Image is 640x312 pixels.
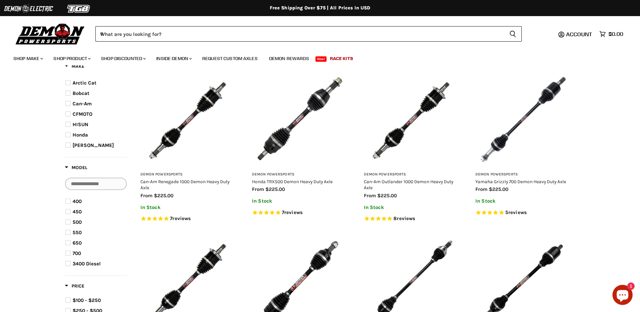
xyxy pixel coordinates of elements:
span: Honda [73,132,88,138]
span: 8 reviews [393,215,415,221]
span: [PERSON_NAME] [73,142,114,148]
span: 400 [73,198,82,204]
img: Yamaha Grizzly 700 Demon Heavy Duty Axle [475,72,570,167]
a: Inside Demon [151,52,196,65]
h3: Demon Powersports [364,172,459,177]
button: Filter by Make [65,63,84,71]
span: reviews [508,209,527,215]
span: from [252,186,264,192]
a: Demon Rewards [264,52,314,65]
span: Rated 5.0 out of 5 stars 7 reviews [252,209,347,216]
span: 500 [73,219,82,225]
p: In Stock [475,198,570,204]
form: Product [95,26,522,42]
span: Bobcat [73,90,89,96]
span: from [475,186,487,192]
h3: Demon Powersports [475,172,570,177]
span: $0.00 [608,31,623,37]
span: 700 [73,250,81,256]
span: 7 reviews [282,209,303,215]
a: Can-Am Outlander 1000 Demon Heavy Duty Axle [364,179,453,190]
span: $225.00 [265,186,285,192]
a: Request Custom Axles [197,52,263,65]
span: HISUN [73,121,88,127]
button: Search [504,26,522,42]
p: In Stock [140,205,236,210]
img: Demon Powersports [13,22,87,46]
a: Shop Product [48,52,95,65]
span: 650 [73,240,82,246]
span: from [140,193,153,199]
span: 450 [73,209,82,215]
span: reviews [172,215,191,221]
span: $225.00 [489,186,508,192]
span: Rated 4.6 out of 5 stars 5 reviews [475,209,570,216]
div: Free Shipping Over $75 | All Prices In USD [51,5,589,11]
span: 550 [73,229,82,236]
a: Shop Discounted [96,52,150,65]
span: reviews [397,215,415,221]
span: reviews [284,209,303,215]
span: 3400 Diesel [73,261,101,267]
a: Yamaha Grizzly 700 Demon Heavy Duty Axle [475,179,566,184]
button: Filter by Price [65,283,84,291]
h3: Demon Powersports [252,172,347,177]
span: Model [65,165,87,170]
a: Shop Make [8,52,47,65]
img: Honda TRX500 Demon Heavy Duty Axle [252,72,347,167]
img: Can-Am Renegade 1000 Demon Heavy Duty Axle [140,72,236,167]
span: $225.00 [154,193,173,199]
span: New! [315,56,327,62]
img: Can-Am Outlander 1000 Demon Heavy Duty Axle [364,72,459,167]
input: Search Options [65,178,127,190]
a: Can-Am Renegade 1000 Demon Heavy Duty Axle [140,179,229,190]
span: from [364,193,376,199]
a: Honda TRX500 Demon Heavy Duty Axle [252,179,333,184]
span: $225.00 [377,193,397,199]
input: When autocomplete results are available use up and down arrows to review and enter to select [95,26,504,42]
button: Filter by Model [65,164,87,173]
inbox-online-store-chat: Shopify online store chat [610,285,635,307]
span: $100 - $250 [73,297,101,303]
a: Race Kits [325,52,358,65]
span: Rated 5.0 out of 5 stars 8 reviews [364,215,459,222]
img: Demon Electric Logo 2 [3,2,54,15]
a: Account [563,31,596,37]
span: Arctic Cat [73,80,96,86]
p: In Stock [364,205,459,210]
ul: Main menu [8,49,622,65]
span: Make [65,63,84,69]
span: Price [65,283,84,289]
p: In Stock [252,198,347,204]
h3: Demon Powersports [140,172,236,177]
span: Account [566,31,592,38]
a: $0.00 [596,29,627,39]
span: 7 reviews [170,215,191,221]
span: 5 reviews [505,209,527,215]
span: CFMOTO [73,111,92,117]
span: Rated 4.7 out of 5 stars 7 reviews [140,215,236,222]
span: Can-Am [73,101,92,107]
img: TGB Logo 2 [54,2,104,15]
